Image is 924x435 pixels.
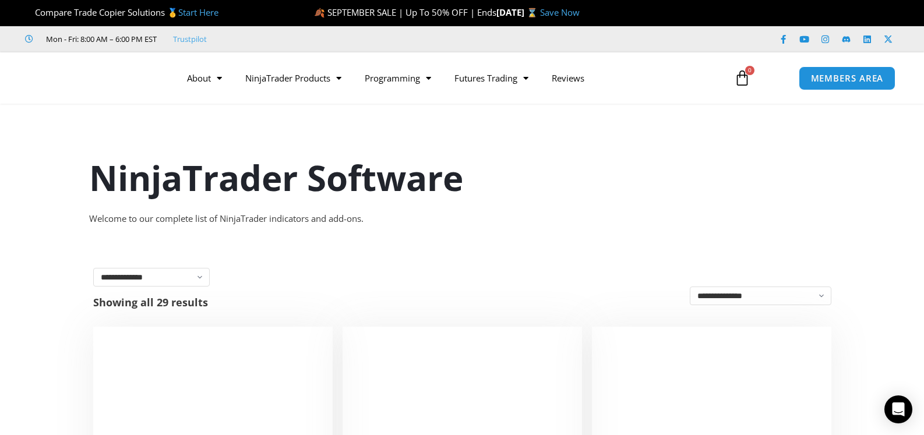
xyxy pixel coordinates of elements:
a: Trustpilot [173,32,207,46]
span: 0 [745,66,754,75]
img: LogoAI | Affordable Indicators – NinjaTrader [29,57,154,99]
a: NinjaTrader Products [234,65,353,91]
span: Mon - Fri: 8:00 AM – 6:00 PM EST [43,32,157,46]
a: Futures Trading [443,65,540,91]
a: Save Now [540,6,580,18]
a: 0 [717,61,768,95]
nav: Menu [175,65,721,91]
span: MEMBERS AREA [811,74,884,83]
div: Welcome to our complete list of NinjaTrader indicators and add-ons. [89,211,835,227]
strong: [DATE] ⌛ [496,6,540,18]
p: Showing all 29 results [93,297,208,307]
a: Reviews [540,65,596,91]
a: Programming [353,65,443,91]
select: Shop order [690,287,831,305]
span: 🍂 SEPTEMBER SALE | Up To 50% OFF | Ends [314,6,496,18]
a: MEMBERS AREA [799,66,896,90]
span: Compare Trade Copier Solutions 🥇 [25,6,218,18]
a: About [175,65,234,91]
img: 🏆 [26,8,34,17]
h1: NinjaTrader Software [89,153,835,202]
div: Open Intercom Messenger [884,395,912,423]
a: Start Here [178,6,218,18]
